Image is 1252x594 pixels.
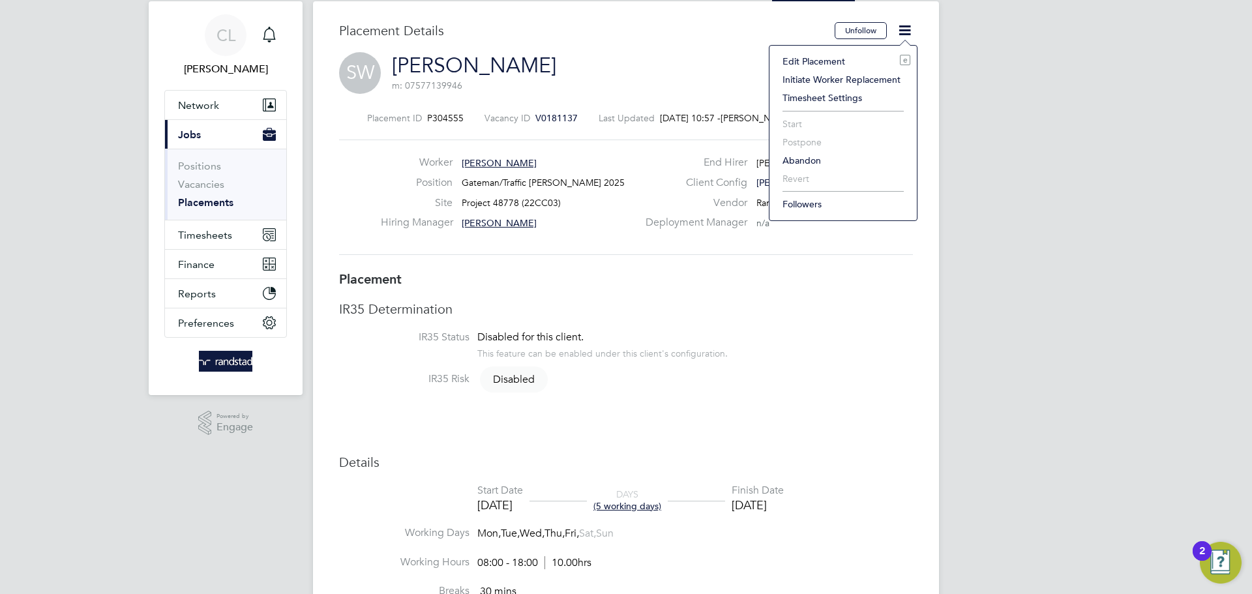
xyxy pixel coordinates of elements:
li: Edit Placement [776,52,910,70]
li: Initiate Worker Replacement [776,70,910,89]
span: [DATE] 10:57 - [660,112,721,124]
button: Preferences [165,308,286,337]
span: Powered by [216,411,253,422]
div: Start Date [477,484,523,497]
span: Sun [596,527,614,540]
a: Vacancies [178,178,224,190]
li: Postpone [776,133,910,151]
span: Jobs [178,128,201,141]
label: Placement ID [367,112,422,124]
span: Disabled for this client. [477,331,584,344]
span: Timesheets [178,229,232,241]
div: [DATE] [477,497,523,512]
b: Placement [339,271,402,287]
label: End Hirer [638,156,747,170]
span: Disabled [480,366,548,393]
span: [PERSON_NAME] [462,157,537,169]
span: CL [216,27,235,44]
span: [PERSON_NAME] Construction & Infrast… [756,157,931,169]
button: Jobs [165,120,286,149]
label: Site [381,196,453,210]
span: Fri, [565,527,579,540]
span: [PERSON_NAME] Construction - Central [756,177,925,188]
button: Finance [165,250,286,278]
span: Reports [178,288,216,300]
div: [DATE] [732,497,784,512]
button: Network [165,91,286,119]
label: Hiring Manager [381,216,453,230]
label: Vendor [638,196,747,210]
span: Engage [216,422,253,433]
span: [PERSON_NAME] [462,217,537,229]
button: Open Resource Center, 2 new notifications [1200,542,1242,584]
span: Charlotte Lockeridge [164,61,287,77]
div: Jobs [165,149,286,220]
button: Reports [165,279,286,308]
label: IR35 Status [339,331,469,344]
div: 2 [1199,551,1205,568]
i: e [900,55,910,65]
label: Position [381,176,453,190]
h3: IR35 Determination [339,301,913,318]
span: Finance [178,258,215,271]
span: V0181137 [535,112,578,124]
li: Followers [776,195,910,213]
span: Randstad Solutions Limited [756,197,868,209]
span: n/a [756,217,769,229]
span: 10.00hrs [544,556,591,569]
label: Client Config [638,176,747,190]
li: Start [776,115,910,133]
a: [PERSON_NAME] [392,53,556,78]
div: 08:00 - 18:00 [477,556,591,570]
li: Revert [776,170,910,188]
a: Placements [178,196,233,209]
button: Timesheets [165,220,286,249]
div: This feature can be enabled under this client's configuration. [477,344,728,359]
label: Vacancy ID [484,112,530,124]
div: DAYS [587,488,668,512]
label: IR35 Risk [339,372,469,386]
span: Network [178,99,219,111]
span: Preferences [178,317,234,329]
span: Tue, [501,527,520,540]
a: CL[PERSON_NAME] [164,14,287,77]
span: Thu, [544,527,565,540]
span: Wed, [520,527,544,540]
h3: Placement Details [339,22,825,39]
li: Timesheet Settings [776,89,910,107]
label: Worker [381,156,453,170]
span: (5 working days) [593,500,661,512]
a: Go to home page [164,351,287,372]
span: SW [339,52,381,94]
nav: Main navigation [149,1,303,395]
span: Mon, [477,527,501,540]
span: Project 48778 (22CC03) [462,197,561,209]
label: Last Updated [599,112,655,124]
span: [PERSON_NAME] [721,112,793,124]
img: randstad-logo-retina.png [199,351,253,372]
span: Sat, [579,527,596,540]
span: Gateman/Traffic [PERSON_NAME] 2025 [462,177,625,188]
h3: Details [339,454,913,471]
span: P304555 [427,112,464,124]
a: Positions [178,160,221,172]
label: Deployment Manager [638,216,747,230]
div: Finish Date [732,484,784,497]
label: Working Hours [339,556,469,569]
button: Unfollow [835,22,887,39]
li: Abandon [776,151,910,170]
label: Working Days [339,526,469,540]
a: Powered byEngage [198,411,254,436]
span: m: 07577139946 [392,80,462,91]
